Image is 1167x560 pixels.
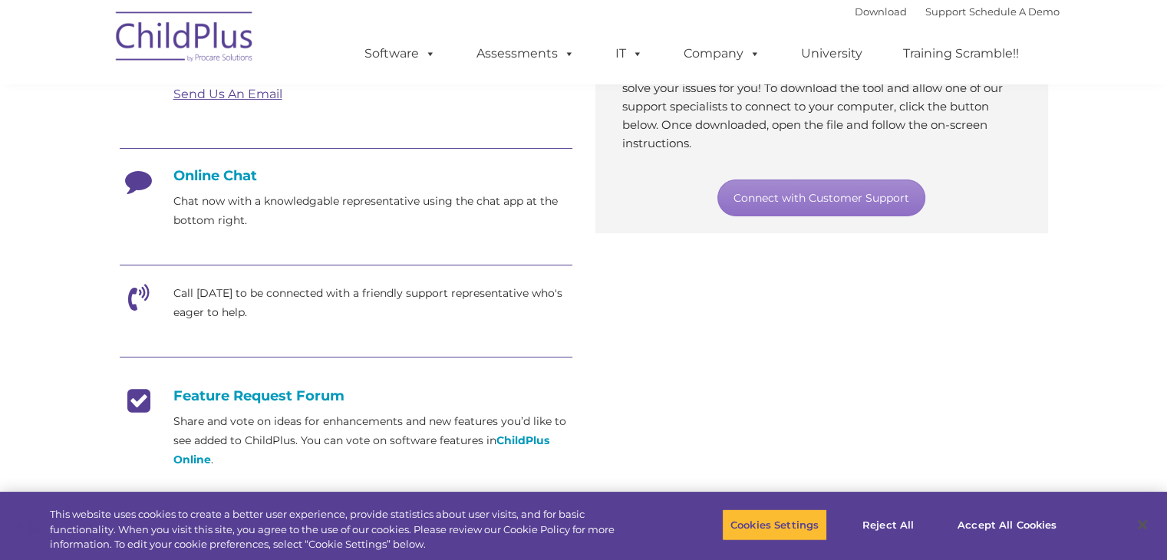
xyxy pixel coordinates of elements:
a: Support [925,5,966,18]
a: IT [600,38,658,69]
button: Cookies Settings [722,509,827,541]
a: Assessments [461,38,590,69]
h4: Feature Request Forum [120,387,572,404]
a: Connect with Customer Support [717,180,925,216]
p: Share and vote on ideas for enhancements and new features you’d like to see added to ChildPlus. Y... [173,412,572,469]
a: Download [855,5,907,18]
div: This website uses cookies to create a better user experience, provide statistics about user visit... [50,507,642,552]
a: Training Scramble!! [888,38,1034,69]
p: Chat now with a knowledgable representative using the chat app at the bottom right. [173,192,572,230]
h4: Online Chat [120,167,572,184]
font: | [855,5,1060,18]
p: Through our secure support tool, we’ll connect to your computer and solve your issues for you! To... [622,61,1021,153]
a: Software [349,38,451,69]
a: ChildPlus Online [173,433,549,466]
button: Close [1126,508,1159,542]
img: ChildPlus by Procare Solutions [108,1,262,77]
p: Call [DATE] to be connected with a friendly support representative who's eager to help. [173,284,572,322]
a: Schedule A Demo [969,5,1060,18]
a: University [786,38,878,69]
button: Accept All Cookies [949,509,1065,541]
button: Reject All [840,509,936,541]
a: Company [668,38,776,69]
a: Send Us An Email [173,87,282,101]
